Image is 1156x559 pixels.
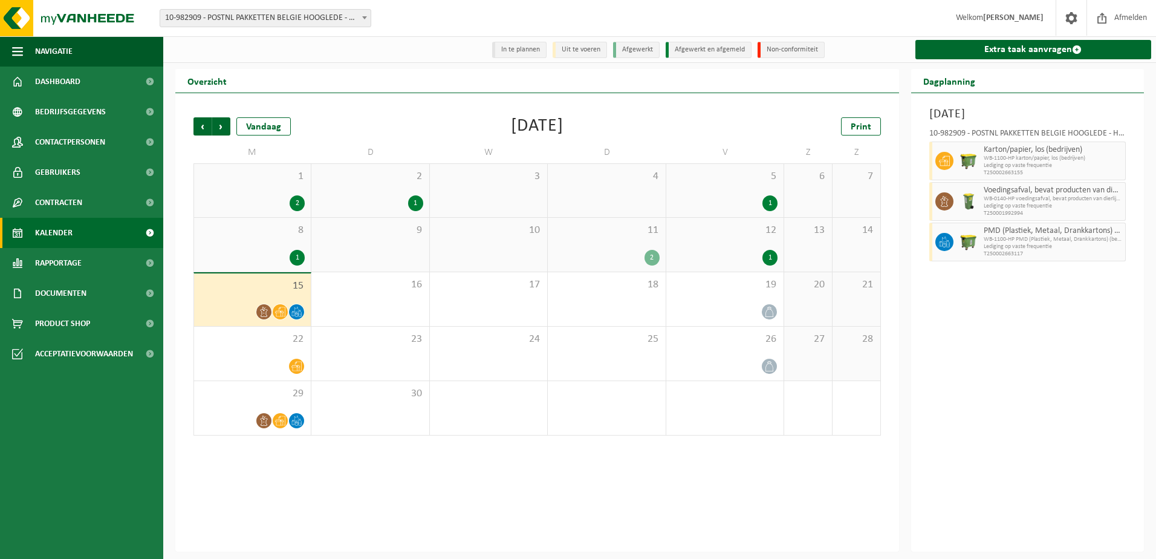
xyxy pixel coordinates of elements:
[436,170,541,183] span: 3
[554,224,659,237] span: 11
[790,333,826,346] span: 27
[175,69,239,93] h2: Overzicht
[984,243,1123,250] span: Lediging op vaste frequentie
[160,10,371,27] span: 10-982909 - POSTNL PAKKETTEN BELGIE HOOGLEDE - HOOGLEDE
[35,36,73,67] span: Navigatie
[984,250,1123,258] span: T250002663117
[984,162,1123,169] span: Lediging op vaste frequentie
[511,117,563,136] div: [DATE]
[35,339,133,369] span: Acceptatievoorwaarden
[839,170,874,183] span: 7
[984,203,1123,210] span: Lediging op vaste frequentie
[984,145,1123,155] span: Karton/papier, los (bedrijven)
[200,279,305,293] span: 15
[290,195,305,211] div: 2
[554,333,659,346] span: 25
[408,195,423,211] div: 1
[983,13,1044,22] strong: [PERSON_NAME]
[200,333,305,346] span: 22
[317,333,423,346] span: 23
[553,42,607,58] li: Uit te voeren
[672,170,778,183] span: 5
[839,333,874,346] span: 28
[960,192,978,211] img: WB-0140-HPE-GN-50
[984,186,1123,195] span: Voedingsafval, bevat producten van dierlijke oorsprong, onverpakt, categorie 3
[554,170,659,183] span: 4
[833,142,881,163] td: Z
[160,9,371,27] span: 10-982909 - POSTNL PAKKETTEN BELGIE HOOGLEDE - HOOGLEDE
[193,142,311,163] td: M
[35,278,86,309] span: Documenten
[613,42,660,58] li: Afgewerkt
[839,278,874,292] span: 21
[758,42,825,58] li: Non-conformiteit
[672,333,778,346] span: 26
[200,170,305,183] span: 1
[984,155,1123,162] span: WB-1100-HP karton/papier, los (bedrijven)
[790,170,826,183] span: 6
[430,142,548,163] td: W
[317,224,423,237] span: 9
[317,278,423,292] span: 16
[200,387,305,400] span: 29
[839,224,874,237] span: 14
[841,117,881,136] a: Print
[762,195,778,211] div: 1
[984,236,1123,243] span: WB-1100-HP PMD (Plastiek, Metaal, Drankkartons) (bedrijven)
[672,278,778,292] span: 19
[672,224,778,237] span: 12
[960,152,978,170] img: WB-1100-HPE-GN-51
[193,117,212,136] span: Vorige
[790,278,826,292] span: 20
[915,40,1152,59] a: Extra taak aanvragen
[666,142,784,163] td: V
[35,218,73,248] span: Kalender
[317,387,423,400] span: 30
[35,248,82,278] span: Rapportage
[436,278,541,292] span: 17
[645,250,660,266] div: 2
[548,142,666,163] td: D
[290,250,305,266] div: 1
[929,105,1126,123] h3: [DATE]
[35,309,90,339] span: Product Shop
[762,250,778,266] div: 1
[851,122,871,132] span: Print
[984,169,1123,177] span: T250002663155
[929,129,1126,142] div: 10-982909 - POSTNL PAKKETTEN BELGIE HOOGLEDE - HOOGLEDE
[436,224,541,237] span: 10
[35,67,80,97] span: Dashboard
[35,188,82,218] span: Contracten
[212,117,230,136] span: Volgende
[317,170,423,183] span: 2
[960,233,978,251] img: WB-1100-HPE-GN-51
[554,278,659,292] span: 18
[492,42,547,58] li: In te plannen
[35,97,106,127] span: Bedrijfsgegevens
[984,195,1123,203] span: WB-0140-HP voedingsafval, bevat producten van dierlijke oors
[436,333,541,346] span: 24
[236,117,291,136] div: Vandaag
[666,42,752,58] li: Afgewerkt en afgemeld
[35,157,80,188] span: Gebruikers
[35,127,105,157] span: Contactpersonen
[311,142,429,163] td: D
[784,142,833,163] td: Z
[790,224,826,237] span: 13
[911,69,987,93] h2: Dagplanning
[984,226,1123,236] span: PMD (Plastiek, Metaal, Drankkartons) (bedrijven)
[200,224,305,237] span: 8
[984,210,1123,217] span: T250001992994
